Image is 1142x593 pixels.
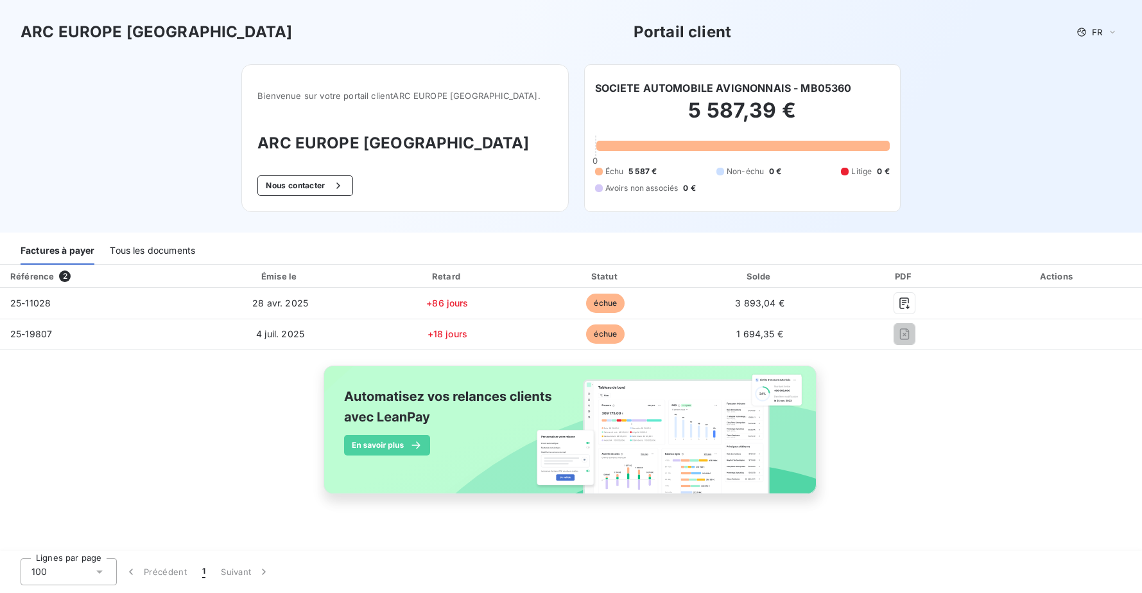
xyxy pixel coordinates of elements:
button: Nous contacter [257,175,352,196]
button: 1 [195,558,213,585]
h3: ARC EUROPE [GEOGRAPHIC_DATA] [21,21,292,44]
h3: ARC EUROPE [GEOGRAPHIC_DATA] [257,132,552,155]
span: +18 jours [428,328,467,339]
div: Retard [370,270,524,283]
span: Bienvenue sur votre portail client ARC EUROPE [GEOGRAPHIC_DATA] . [257,91,552,101]
span: 0 € [769,166,781,177]
span: 25-19807 [10,328,52,339]
span: échue [586,324,625,344]
span: FR [1092,27,1102,37]
span: +86 jours [426,297,468,308]
span: échue [586,294,625,313]
span: Échu [605,166,624,177]
button: Suivant [213,558,278,585]
div: Solde [686,270,833,283]
span: 0 € [877,166,889,177]
span: 4 juil. 2025 [256,328,304,339]
div: PDF [838,270,970,283]
div: Factures à payer [21,238,94,265]
div: Actions [976,270,1139,283]
span: Litige [851,166,872,177]
span: Non-échu [727,166,764,177]
h2: 5 587,39 € [595,98,890,136]
span: 2 [59,270,71,282]
div: Tous les documents [110,238,195,265]
button: Précédent [117,558,195,585]
span: 3 893,04 € [735,297,784,308]
span: Avoirs non associés [605,182,679,194]
h6: SOCIETE AUTOMOBILE AVIGNONNAIS - MB05360 [595,80,852,96]
span: 0 € [683,182,695,194]
h3: Portail client [634,21,731,44]
div: Statut [530,270,681,283]
span: 25-11028 [10,297,51,308]
div: Émise le [196,270,365,283]
span: 0 [593,155,598,166]
span: 1 694,35 € [736,328,783,339]
span: 5 587 € [628,166,657,177]
span: 100 [31,565,47,578]
span: 1 [202,565,205,578]
span: 28 avr. 2025 [252,297,308,308]
div: Référence [10,271,54,281]
img: banner [312,358,831,516]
